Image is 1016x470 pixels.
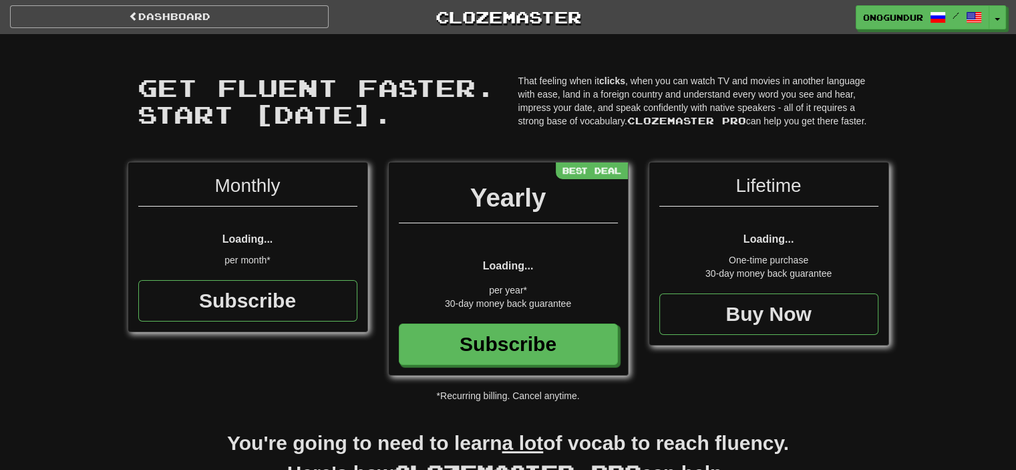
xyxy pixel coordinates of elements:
span: Loading... [743,233,794,245]
span: Clozemaster Pro [627,115,746,126]
a: onogundur / [856,5,989,29]
span: Loading... [222,233,273,245]
span: onogundur [863,11,923,23]
div: Lifetime [659,172,878,207]
div: Best Deal [556,162,628,179]
a: Dashboard [10,5,329,28]
p: That feeling when it , when you can watch TV and movies in another language with ease, land in a ... [518,74,879,128]
span: Get fluent faster. Start [DATE]. [138,73,496,128]
span: Loading... [483,260,534,271]
div: Monthly [138,172,357,207]
span: / [953,11,959,20]
a: Subscribe [138,280,357,322]
u: a lot [502,432,544,454]
a: Subscribe [399,324,618,365]
div: per month* [138,253,357,267]
a: Buy Now [659,293,878,335]
div: Yearly [399,179,618,223]
div: per year* [399,283,618,297]
div: 30-day money back guarantee [659,267,878,280]
div: 30-day money back guarantee [399,297,618,310]
div: One-time purchase [659,253,878,267]
a: Clozemaster [349,5,667,29]
strong: clicks [599,76,625,86]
